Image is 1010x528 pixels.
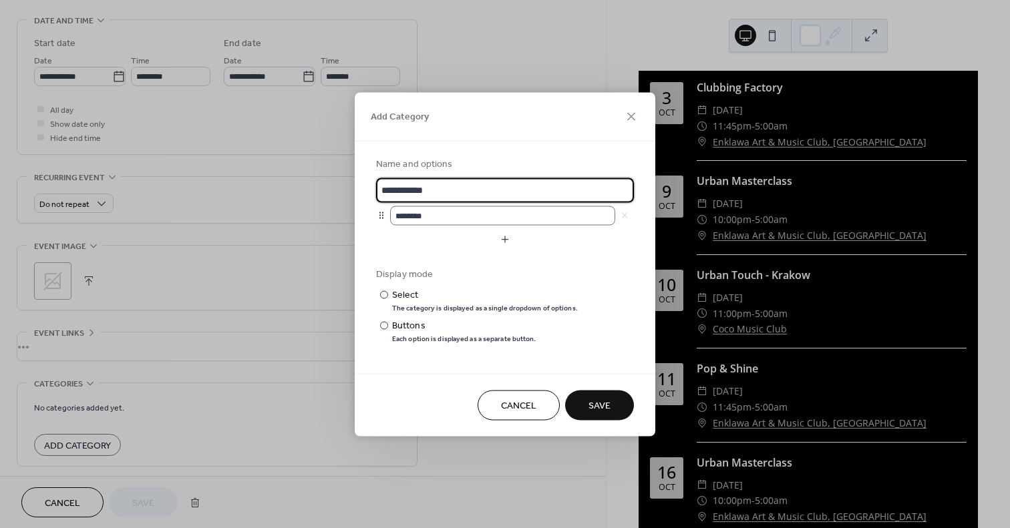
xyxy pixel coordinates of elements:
[376,267,631,281] div: Display mode
[392,288,575,302] div: Select
[376,157,631,171] div: Name and options
[371,110,429,124] span: Add Category
[478,390,560,420] button: Cancel
[392,303,578,312] div: The category is displayed as a single dropdown of options.
[392,318,534,332] div: Buttons
[588,399,611,413] span: Save
[501,399,536,413] span: Cancel
[392,334,536,343] div: Each option is displayed as a separate button.
[565,390,634,420] button: Save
